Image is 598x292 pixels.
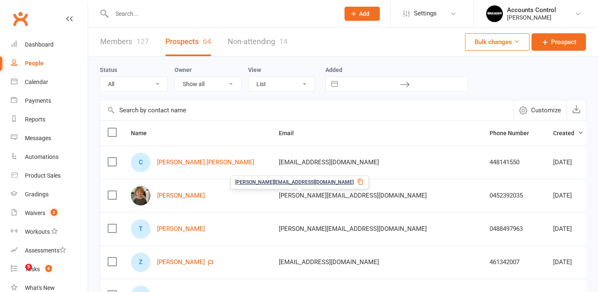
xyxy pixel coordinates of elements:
[279,130,303,136] span: Email
[131,252,150,272] div: Zoe
[136,37,149,46] div: 127
[465,33,529,51] button: Bulk changes
[100,100,513,120] input: Search by contact name
[25,97,51,104] div: Payments
[490,192,538,199] div: 0452392035
[11,166,88,185] a: Product Sales
[157,225,205,233] a: [PERSON_NAME]
[131,130,156,136] span: Name
[279,221,427,237] span: [PERSON_NAME][EMAIL_ADDRESS][DOMAIN_NAME]
[279,254,379,270] span: [EMAIL_ADDRESS][DOMAIN_NAME]
[414,4,437,23] span: Settings
[100,67,117,73] label: Status
[325,67,468,73] label: Added
[279,154,379,170] span: [EMAIL_ADDRESS][DOMAIN_NAME]
[25,191,49,198] div: Gradings
[11,110,88,129] a: Reports
[131,219,150,239] div: Tiberiu
[551,37,576,47] span: Prospect
[11,223,88,241] a: Workouts
[553,159,583,166] div: [DATE]
[327,77,342,91] button: Interact with the calendar and add the check-in date for your trip.
[11,54,88,73] a: People
[11,148,88,166] a: Automations
[175,67,192,73] label: Owner
[507,6,556,14] div: Accounts Control
[11,92,88,110] a: Payments
[553,130,583,136] span: Created
[553,259,583,266] div: [DATE]
[25,153,59,160] div: Automations
[532,33,586,51] a: Prospect
[157,159,254,166] a: [PERSON_NAME] [PERSON_NAME]
[490,259,538,266] div: 461342007
[131,186,150,205] img: Obie
[25,228,50,235] div: Workouts
[553,192,583,199] div: [DATE]
[279,128,303,138] button: Email
[25,79,48,85] div: Calendar
[25,264,32,270] span: 5
[157,192,205,199] a: [PERSON_NAME]
[279,37,288,46] div: 14
[25,285,55,291] div: What's New
[11,35,88,54] a: Dashboard
[131,153,150,172] div: Chris James
[279,188,427,203] span: [PERSON_NAME][EMAIL_ADDRESS][DOMAIN_NAME]
[157,259,205,266] a: [PERSON_NAME]
[553,128,583,138] button: Created
[486,5,503,22] img: thumb_image1701918351.png
[109,8,334,20] input: Search...
[25,41,54,48] div: Dashboard
[25,247,66,254] div: Assessments
[8,264,28,284] iframe: Intercom live chat
[359,10,369,17] span: Add
[11,204,88,223] a: Waivers 2
[203,37,211,46] div: 64
[345,7,380,21] button: Add
[51,209,57,216] span: 2
[490,159,538,166] div: 448141550
[513,100,566,120] button: Customize
[25,210,45,216] div: Waivers
[490,225,538,233] div: 0488497963
[10,8,31,29] a: Clubworx
[11,129,88,148] a: Messages
[25,116,45,123] div: Reports
[11,260,88,279] a: Tasks 8
[553,225,583,233] div: [DATE]
[228,27,288,56] a: Non-attending14
[490,128,538,138] button: Phone Number
[100,27,149,56] a: Members127
[531,105,561,115] span: Customize
[45,265,52,272] span: 8
[165,27,211,56] a: Prospects64
[11,241,88,260] a: Assessments
[11,185,88,204] a: Gradings
[25,60,44,67] div: People
[507,14,556,21] div: [PERSON_NAME]
[25,266,40,272] div: Tasks
[25,135,51,141] div: Messages
[131,128,156,138] button: Name
[235,178,354,186] span: [PERSON_NAME][EMAIL_ADDRESS][DOMAIN_NAME]
[11,73,88,92] a: Calendar
[248,67,261,73] label: View
[490,130,538,136] span: Phone Number
[25,172,61,179] div: Product Sales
